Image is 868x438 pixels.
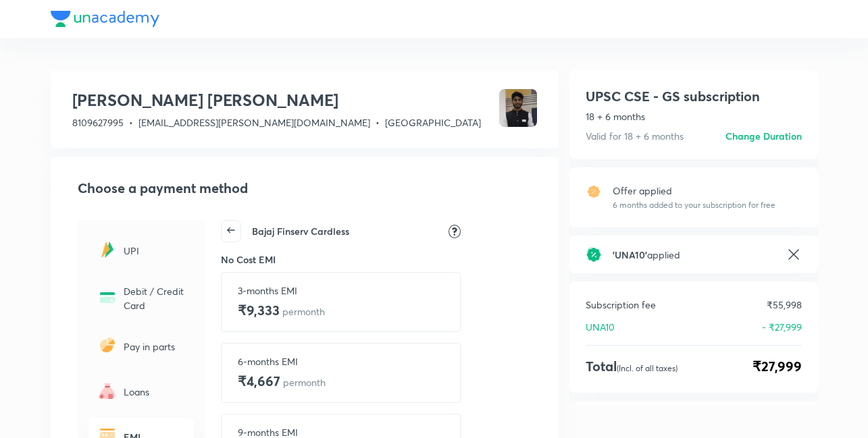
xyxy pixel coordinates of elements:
[238,300,325,321] h4: ₹9,333
[97,380,118,402] img: -
[97,334,118,356] img: -
[72,89,481,111] h3: [PERSON_NAME] [PERSON_NAME]
[762,320,802,334] p: - ₹27,999
[586,86,760,107] h1: UPSC CSE - GS subscription
[97,287,118,308] img: -
[586,320,615,334] p: UNA10
[221,253,521,267] h6: No Cost EMI
[238,371,326,391] h4: ₹4,667
[252,225,349,238] h6: Bajaj Finserv Cardless
[613,248,775,262] h6: applied
[385,116,481,129] span: [GEOGRAPHIC_DATA]
[725,129,802,143] h6: Change Duration
[613,248,647,261] span: ' UNA10 '
[124,244,186,258] p: UPI
[613,184,775,198] p: Offer applied
[72,116,124,129] span: 8109627995
[124,339,186,354] p: Pay in parts
[586,129,684,143] p: Valid for 18 + 6 months
[124,385,186,399] p: Loans
[282,305,325,318] p: per month
[283,376,326,389] p: per month
[78,178,537,198] h2: Choose a payment method
[97,239,118,261] img: -
[586,356,678,377] h4: Total
[586,298,656,312] p: Subscription fee
[613,199,775,211] p: 6 months added to your subscription for free
[376,116,380,129] span: •
[767,298,802,312] p: ₹55,998
[752,356,802,377] span: ₹27,999
[238,283,325,298] p: 3-months EMI
[129,116,133,129] span: •
[238,354,326,368] p: 6-months EMI
[138,116,370,129] span: [EMAIL_ADDRESS][PERSON_NAME][DOMAIN_NAME]
[586,109,802,124] p: 18 + 6 months
[499,89,537,127] img: Avatar
[617,363,678,373] p: (Incl. of all taxes)
[124,284,186,312] p: Debit / Credit Card
[586,184,602,200] img: offer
